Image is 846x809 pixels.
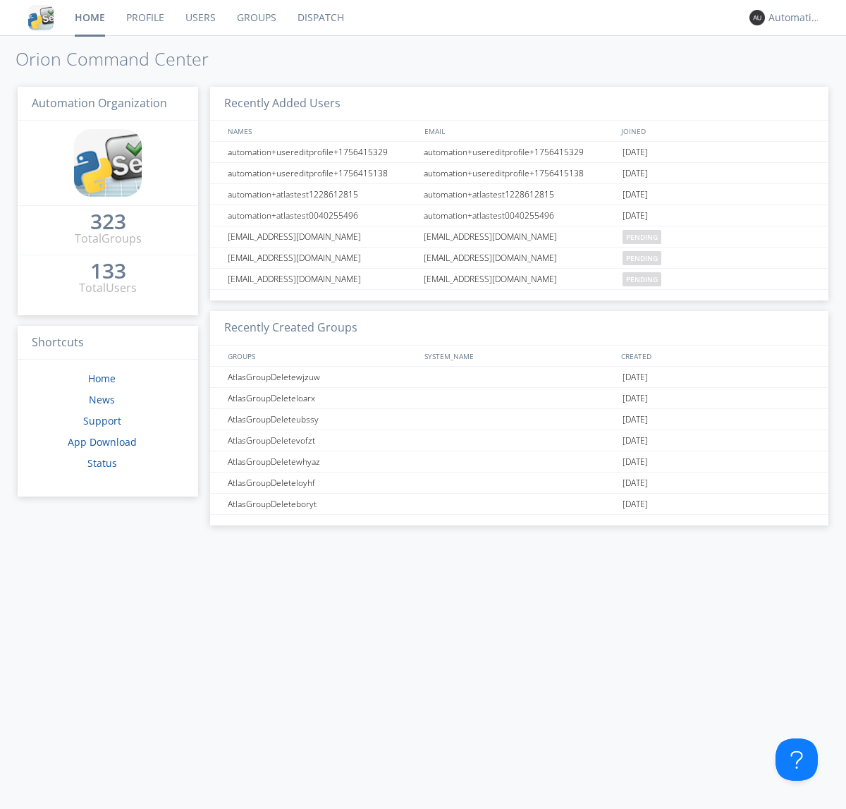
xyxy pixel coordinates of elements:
[623,184,648,205] span: [DATE]
[210,142,828,163] a: automation+usereditprofile+1756415329automation+usereditprofile+1756415329[DATE]
[90,214,126,231] a: 323
[224,388,419,408] div: AtlasGroupDeleteloarx
[210,367,828,388] a: AtlasGroupDeletewjzuw[DATE]
[623,142,648,163] span: [DATE]
[79,280,137,296] div: Total Users
[210,311,828,346] h3: Recently Created Groups
[224,430,419,451] div: AtlasGroupDeletevofzt
[89,393,115,406] a: News
[420,248,619,268] div: [EMAIL_ADDRESS][DOMAIN_NAME]
[87,456,117,470] a: Status
[210,388,828,409] a: AtlasGroupDeleteloarx[DATE]
[623,205,648,226] span: [DATE]
[224,451,419,472] div: AtlasGroupDeletewhyaz
[28,5,54,30] img: cddb5a64eb264b2086981ab96f4c1ba7
[210,473,828,494] a: AtlasGroupDeleteloyhf[DATE]
[623,272,661,286] span: pending
[224,142,419,162] div: automation+usereditprofile+1756415329
[224,494,419,514] div: AtlasGroupDeleteboryt
[623,251,661,265] span: pending
[623,409,648,430] span: [DATE]
[224,367,419,387] div: AtlasGroupDeletewjzuw
[421,346,618,366] div: SYSTEM_NAME
[74,129,142,197] img: cddb5a64eb264b2086981ab96f4c1ba7
[623,430,648,451] span: [DATE]
[623,494,648,515] span: [DATE]
[224,184,419,205] div: automation+atlastest1228612815
[210,494,828,515] a: AtlasGroupDeleteboryt[DATE]
[420,226,619,247] div: [EMAIL_ADDRESS][DOMAIN_NAME]
[224,121,417,141] div: NAMES
[68,435,137,449] a: App Download
[75,231,142,247] div: Total Groups
[83,414,121,427] a: Support
[420,269,619,289] div: [EMAIL_ADDRESS][DOMAIN_NAME]
[210,205,828,226] a: automation+atlastest0040255496automation+atlastest0040255496[DATE]
[210,87,828,121] h3: Recently Added Users
[420,205,619,226] div: automation+atlastest0040255496
[210,163,828,184] a: automation+usereditprofile+1756415138automation+usereditprofile+1756415138[DATE]
[768,11,821,25] div: Automation+atlas0026
[224,409,419,430] div: AtlasGroupDeleteubssy
[224,205,419,226] div: automation+atlastest0040255496
[88,372,116,385] a: Home
[623,230,661,244] span: pending
[623,473,648,494] span: [DATE]
[210,409,828,430] a: AtlasGroupDeleteubssy[DATE]
[224,226,419,247] div: [EMAIL_ADDRESS][DOMAIN_NAME]
[224,163,419,183] div: automation+usereditprofile+1756415138
[210,226,828,248] a: [EMAIL_ADDRESS][DOMAIN_NAME][EMAIL_ADDRESS][DOMAIN_NAME]pending
[618,121,815,141] div: JOINED
[210,269,828,290] a: [EMAIL_ADDRESS][DOMAIN_NAME][EMAIL_ADDRESS][DOMAIN_NAME]pending
[90,214,126,229] div: 323
[210,248,828,269] a: [EMAIL_ADDRESS][DOMAIN_NAME][EMAIL_ADDRESS][DOMAIN_NAME]pending
[623,451,648,473] span: [DATE]
[90,264,126,278] div: 133
[420,184,619,205] div: automation+atlastest1228612815
[32,95,167,111] span: Automation Organization
[18,326,198,360] h3: Shortcuts
[420,142,619,162] div: automation+usereditprofile+1756415329
[224,473,419,493] div: AtlasGroupDeleteloyhf
[775,738,818,781] iframe: Toggle Customer Support
[623,163,648,184] span: [DATE]
[90,264,126,280] a: 133
[210,430,828,451] a: AtlasGroupDeletevofzt[DATE]
[623,367,648,388] span: [DATE]
[224,269,419,289] div: [EMAIL_ADDRESS][DOMAIN_NAME]
[420,163,619,183] div: automation+usereditprofile+1756415138
[421,121,618,141] div: EMAIL
[224,346,417,366] div: GROUPS
[618,346,815,366] div: CREATED
[224,248,419,268] div: [EMAIL_ADDRESS][DOMAIN_NAME]
[210,184,828,205] a: automation+atlastest1228612815automation+atlastest1228612815[DATE]
[623,388,648,409] span: [DATE]
[749,10,765,25] img: 373638.png
[210,451,828,473] a: AtlasGroupDeletewhyaz[DATE]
